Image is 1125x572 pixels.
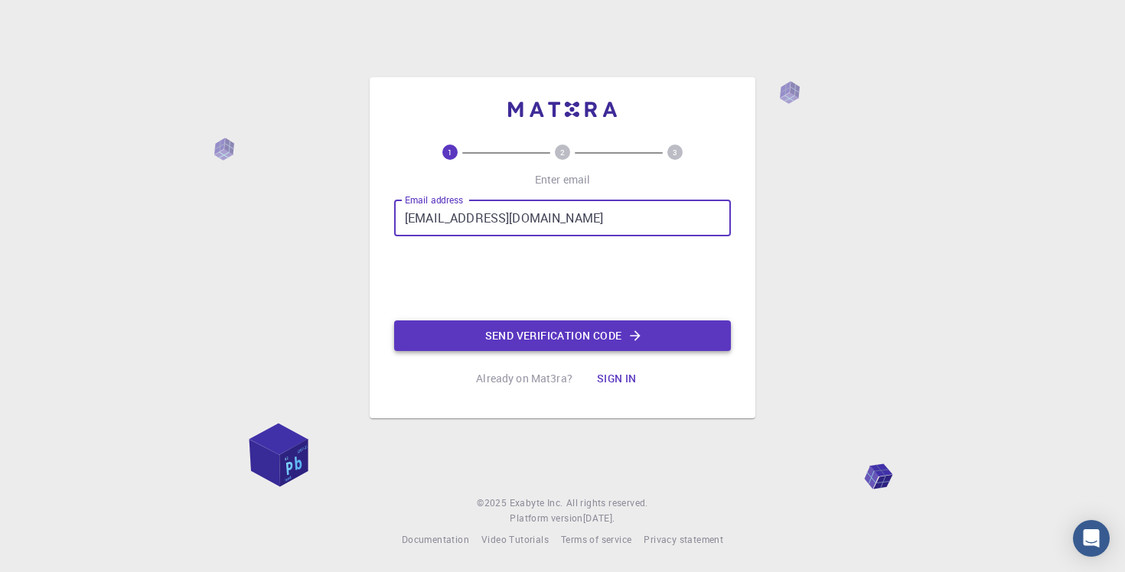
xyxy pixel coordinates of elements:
span: Platform version [510,511,582,526]
a: Exabyte Inc. [510,496,563,511]
span: Exabyte Inc. [510,496,563,509]
a: Documentation [402,532,469,548]
text: 2 [560,147,565,158]
text: 1 [448,147,452,158]
span: All rights reserved. [566,496,648,511]
div: Open Intercom Messenger [1073,520,1110,557]
span: Privacy statement [644,533,723,545]
span: © 2025 [477,496,509,511]
text: 3 [673,147,677,158]
span: Video Tutorials [481,533,549,545]
span: [DATE] . [583,512,615,524]
span: Documentation [402,533,469,545]
a: Privacy statement [644,532,723,548]
iframe: reCAPTCHA [446,249,679,308]
label: Email address [405,193,463,206]
button: Send verification code [394,320,731,351]
a: Terms of service [561,532,631,548]
button: Sign in [585,363,649,394]
p: Enter email [535,172,591,187]
a: Video Tutorials [481,532,549,548]
p: Already on Mat3ra? [476,371,572,386]
a: [DATE]. [583,511,615,526]
span: Terms of service [561,533,631,545]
